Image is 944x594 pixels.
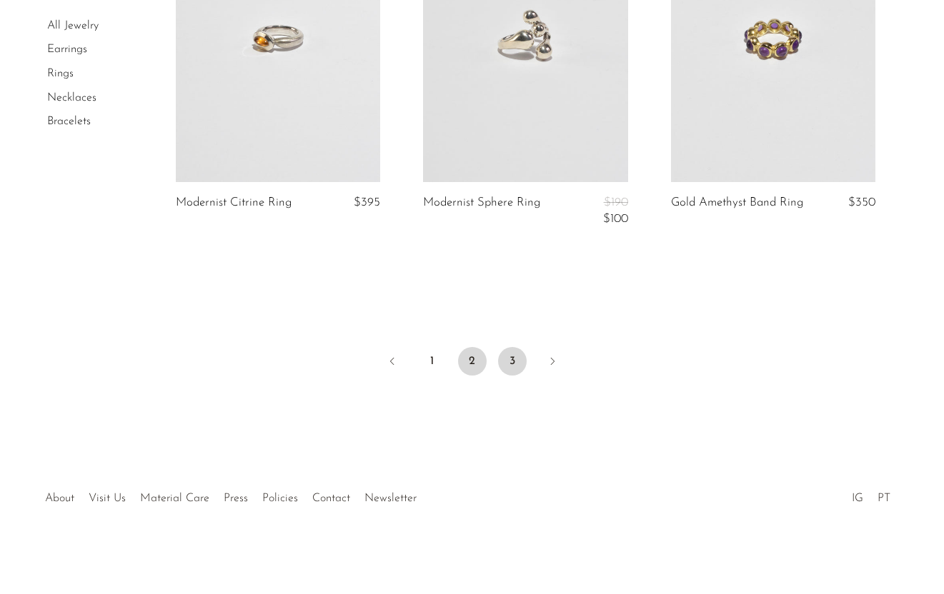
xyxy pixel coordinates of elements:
[418,347,447,376] a: 1
[378,347,407,378] a: Previous
[845,481,898,508] ul: Social Medias
[848,196,875,208] span: $350
[538,347,567,378] a: Next
[45,493,74,504] a: About
[47,116,91,127] a: Bracelets
[176,196,292,209] a: Modernist Citrine Ring
[458,347,487,376] span: 2
[498,347,527,376] a: 3
[852,493,863,504] a: IG
[671,196,803,209] a: Gold Amethyst Band Ring
[47,20,99,31] a: All Jewelry
[878,493,890,504] a: PT
[224,493,248,504] a: Press
[354,196,380,208] span: $395
[312,493,350,504] a: Contact
[262,493,298,504] a: Policies
[47,44,87,56] a: Earrings
[38,481,424,508] ul: Quick links
[604,196,628,208] span: $190
[140,493,209,504] a: Material Care
[47,92,96,104] a: Necklaces
[47,68,74,79] a: Rings
[603,213,628,225] span: $100
[89,493,126,504] a: Visit Us
[423,196,540,226] a: Modernist Sphere Ring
